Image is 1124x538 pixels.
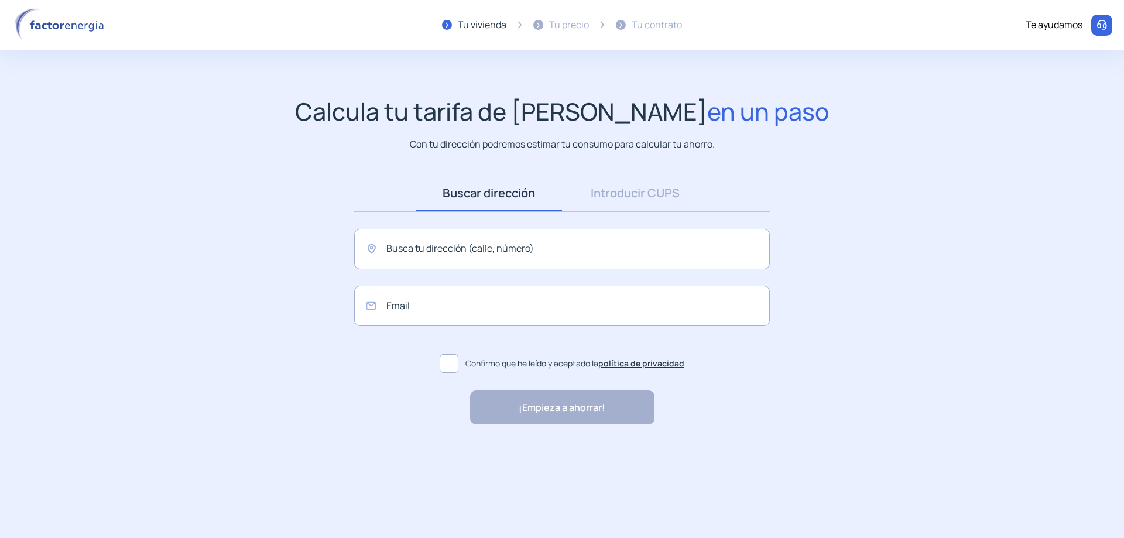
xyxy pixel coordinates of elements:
div: Te ayudamos [1026,18,1082,33]
img: logo factor [12,8,111,42]
a: política de privacidad [598,358,684,369]
div: Tu precio [549,18,589,33]
a: Introducir CUPS [562,175,708,211]
h1: Calcula tu tarifa de [PERSON_NAME] [295,97,830,126]
a: Buscar dirección [416,175,562,211]
p: Con tu dirección podremos estimar tu consumo para calcular tu ahorro. [410,137,715,152]
span: Confirmo que he leído y aceptado la [465,357,684,370]
div: Tu vivienda [458,18,506,33]
span: en un paso [707,95,830,128]
div: Tu contrato [632,18,682,33]
img: llamar [1096,19,1108,31]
